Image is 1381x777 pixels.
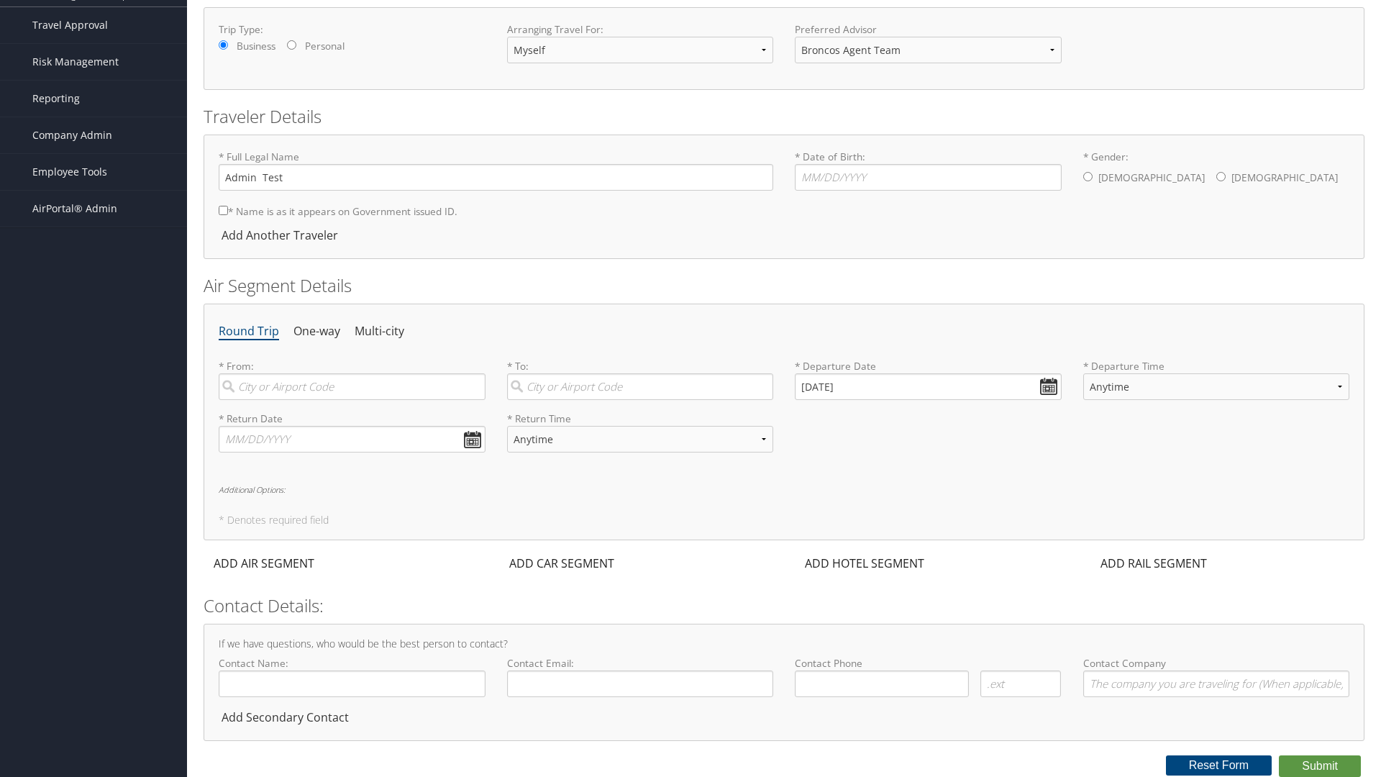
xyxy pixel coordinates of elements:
[219,671,486,697] input: Contact Name:
[219,656,486,697] label: Contact Name:
[293,319,340,345] li: One-way
[204,104,1364,129] h2: Traveler Details
[219,150,773,191] label: * Full Legal Name
[1098,164,1205,191] label: [DEMOGRAPHIC_DATA]
[1083,671,1350,697] input: Contact Company
[219,164,773,191] input: * Full Legal Name
[1231,164,1338,191] label: [DEMOGRAPHIC_DATA]
[32,191,117,227] span: AirPortal® Admin
[219,515,1349,525] h5: * Denotes required field
[32,44,119,80] span: Risk Management
[507,656,774,697] label: Contact Email:
[204,594,1364,618] h2: Contact Details:
[219,486,1349,494] h6: Additional Options:
[32,7,108,43] span: Travel Approval
[1083,373,1350,400] select: * Departure Time
[204,555,322,572] div: ADD AIR SEGMENT
[980,671,1062,697] input: .ext
[507,671,774,697] input: Contact Email:
[219,198,457,224] label: * Name is as it appears on Government issued ID.
[1083,150,1350,193] label: * Gender:
[219,22,486,37] label: Trip Type:
[507,22,774,37] label: Arranging Travel For:
[219,426,486,453] input: MM/DD/YYYY
[1083,656,1350,697] label: Contact Company
[795,150,1062,191] label: * Date of Birth:
[795,656,1062,671] label: Contact Phone
[795,373,1062,400] input: MM/DD/YYYY
[219,709,356,726] div: Add Secondary Contact
[1216,172,1226,181] input: * Gender:[DEMOGRAPHIC_DATA][DEMOGRAPHIC_DATA]
[237,39,275,53] label: Business
[1083,172,1093,181] input: * Gender:[DEMOGRAPHIC_DATA][DEMOGRAPHIC_DATA]
[355,319,404,345] li: Multi-city
[795,555,931,572] div: ADD HOTEL SEGMENT
[795,164,1062,191] input: * Date of Birth:
[1279,755,1361,777] button: Submit
[219,359,486,400] label: * From:
[1090,555,1214,572] div: ADD RAIL SEGMENT
[32,117,112,153] span: Company Admin
[204,273,1364,298] h2: Air Segment Details
[219,373,486,400] input: City or Airport Code
[507,373,774,400] input: City or Airport Code
[32,81,80,117] span: Reporting
[1166,755,1272,776] button: Reset Form
[795,22,1062,37] label: Preferred Advisor
[1083,359,1350,412] label: * Departure Time
[499,555,621,572] div: ADD CAR SEGMENT
[507,412,774,426] label: * Return Time
[219,227,345,244] div: Add Another Traveler
[219,412,486,426] label: * Return Date
[219,319,279,345] li: Round Trip
[795,359,1062,373] label: * Departure Date
[32,154,107,190] span: Employee Tools
[305,39,345,53] label: Personal
[507,359,774,400] label: * To:
[219,639,1349,649] h4: If we have questions, who would be the best person to contact?
[219,206,228,215] input: * Name is as it appears on Government issued ID.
